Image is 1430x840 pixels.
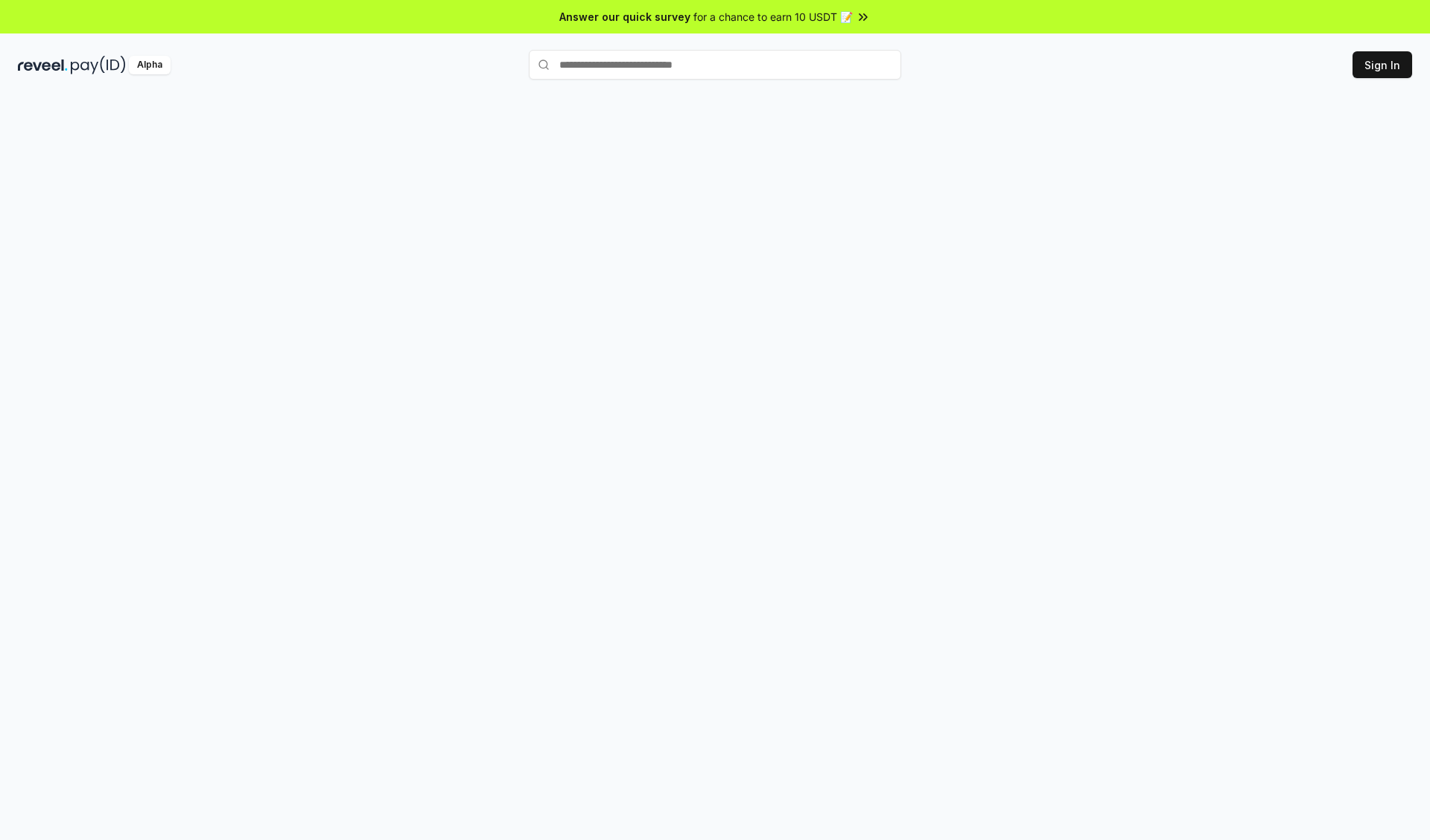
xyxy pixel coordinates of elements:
div: Alpha [129,56,171,74]
span: for a chance to earn 10 USDT 📝 [693,9,853,25]
img: pay_id [71,56,126,74]
button: Sign In [1353,51,1412,78]
img: reveel_dark [18,56,68,74]
span: Answer our quick survey [559,9,690,25]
